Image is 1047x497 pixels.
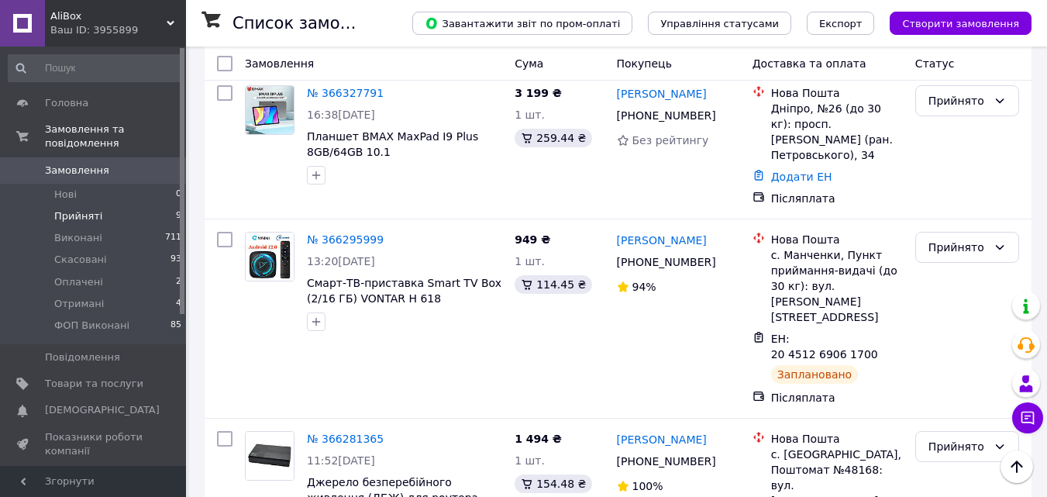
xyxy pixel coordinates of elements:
[515,433,562,445] span: 1 494 ₴
[307,255,375,267] span: 13:20[DATE]
[45,403,160,417] span: [DEMOGRAPHIC_DATA]
[617,57,672,70] span: Покупець
[54,253,107,267] span: Скасовані
[54,231,102,245] span: Виконані
[170,319,181,333] span: 85
[915,57,955,70] span: Статус
[245,85,294,135] a: Фото товару
[807,12,875,35] button: Експорт
[1012,402,1043,433] button: Чат з покупцем
[45,164,109,178] span: Замовлення
[45,377,143,391] span: Товари та послуги
[170,253,181,267] span: 93
[54,319,129,333] span: ФОП Виконані
[245,232,294,281] a: Фото товару
[8,54,183,82] input: Пошук
[245,431,294,481] a: Фото товару
[45,96,88,110] span: Головна
[648,12,791,35] button: Управління статусами
[771,365,859,384] div: Заплановано
[307,233,384,246] a: № 366295999
[45,350,120,364] span: Повідомлення
[232,14,390,33] h1: Список замовлень
[246,86,294,134] img: Фото товару
[928,438,987,455] div: Прийнято
[246,432,294,480] img: Фото товару
[771,191,903,206] div: Післяплата
[632,134,709,147] span: Без рейтингу
[515,454,545,467] span: 1 шт.
[515,475,592,493] div: 154.48 ₴
[412,12,632,35] button: Завантажити звіт по пром-оплаті
[307,433,384,445] a: № 366281365
[515,57,543,70] span: Cума
[515,275,592,294] div: 114.45 ₴
[632,480,663,492] span: 100%
[614,251,719,273] div: [PHONE_NUMBER]
[874,16,1032,29] a: Створити замовлення
[753,57,866,70] span: Доставка та оплата
[246,233,294,281] img: Фото товару
[307,277,501,305] a: Смарт-ТВ-приставка Smart TV Box (2/16 ГБ) VONTAR H 618
[176,209,181,223] span: 9
[54,275,103,289] span: Оплачені
[660,18,779,29] span: Управління статусами
[50,9,167,23] span: AliBox
[771,171,832,183] a: Додати ЕН
[307,87,384,99] a: № 366327791
[245,57,314,70] span: Замовлення
[45,430,143,458] span: Показники роботи компанії
[176,188,181,202] span: 0
[771,247,903,325] div: с. Манченки, Пункт приймання-видачі (до 30 кг): вул. [PERSON_NAME][STREET_ADDRESS]
[307,130,478,158] a: Планшет BMAX MaxPad I9 Plus 8GB/64GB 10.1
[928,239,987,256] div: Прийнято
[515,129,592,147] div: 259.44 ₴
[54,297,104,311] span: Отримані
[771,333,878,361] span: ЕН: 20 4512 6906 1700
[176,297,181,311] span: 4
[176,275,181,289] span: 2
[614,105,719,126] div: [PHONE_NUMBER]
[614,450,719,472] div: [PHONE_NUMBER]
[890,12,1032,35] button: Створити замовлення
[307,109,375,121] span: 16:38[DATE]
[50,23,186,37] div: Ваш ID: 3955899
[771,101,903,163] div: Дніпро, №26 (до 30 кг): просп. [PERSON_NAME] (ран. Петровського), 34
[425,16,620,30] span: Завантажити звіт по пром-оплаті
[928,92,987,109] div: Прийнято
[771,431,903,447] div: Нова Пошта
[307,454,375,467] span: 11:52[DATE]
[617,86,707,102] a: [PERSON_NAME]
[902,18,1019,29] span: Створити замовлення
[632,281,656,293] span: 94%
[515,255,545,267] span: 1 шт.
[54,188,77,202] span: Нові
[1001,450,1033,483] button: Наверх
[771,85,903,101] div: Нова Пошта
[515,109,545,121] span: 1 шт.
[45,123,186,150] span: Замовлення та повідомлення
[617,233,707,248] a: [PERSON_NAME]
[771,232,903,247] div: Нова Пошта
[54,209,102,223] span: Прийняті
[771,390,903,406] div: Післяплата
[617,432,707,447] a: [PERSON_NAME]
[165,231,181,245] span: 711
[515,87,562,99] span: 3 199 ₴
[819,18,863,29] span: Експорт
[515,233,550,246] span: 949 ₴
